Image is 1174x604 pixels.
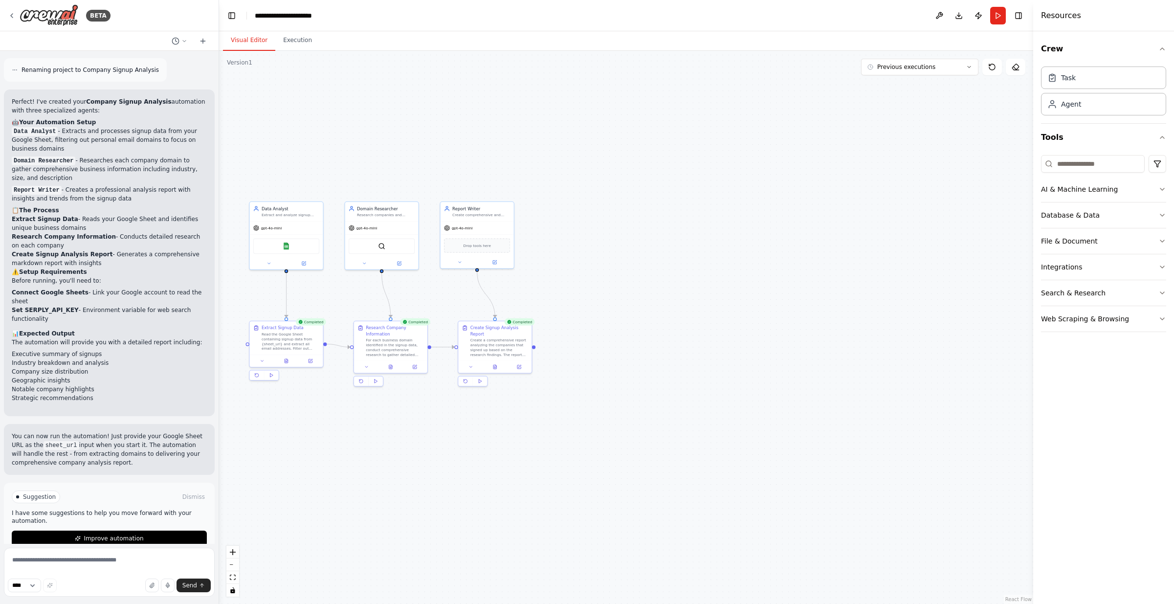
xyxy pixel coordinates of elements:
div: Create comprehensive and well-structured reports summarizing company research findings, highlight... [452,213,510,218]
strong: Connect Google Sheets [12,289,89,296]
span: Drop tools here [464,243,491,248]
button: Dismiss [180,492,207,502]
button: Integrations [1041,254,1166,280]
div: Web Scraping & Browsing [1041,314,1129,324]
span: Send [182,582,197,589]
button: Open in side panel [509,363,530,371]
div: Crew [1041,63,1166,123]
div: Version 1 [227,59,252,67]
button: View output [482,363,508,371]
code: sheet_url [44,441,79,450]
h4: Resources [1041,10,1081,22]
h2: 🤖 [12,118,207,127]
strong: Research Company Information [12,233,116,240]
div: Database & Data [1041,210,1100,220]
button: Previous executions [861,59,978,75]
span: gpt-4o-mini [452,225,473,230]
button: Database & Data [1041,202,1166,228]
div: Read the Google Sheet containing signup data from {sheet_url} and extract all email addresses. Fi... [262,332,319,351]
p: - Extracts and processes signup data from your Google Sheet, filtering out personal email domains... [12,127,207,153]
button: Open in side panel [382,260,416,267]
strong: Set SERPLY_API_KEY [12,307,79,313]
p: - Creates a professional analysis report with insights and trends from the signup data [12,185,207,203]
button: Open in side panel [478,259,511,266]
div: Tools [1041,151,1166,340]
li: Strategic recommendations [12,394,207,403]
button: toggle interactivity [226,584,239,597]
strong: Company Signup Analysis [86,98,171,105]
g: Edge from 6733aa7c-e166-4c5b-87d1-14ab8572fdf2 to 645b016c-77d0-412d-8416-16fa30959265 [474,272,498,317]
div: Research Company Information [366,325,423,336]
p: - Researches each company domain to gather comprehensive business information including industry,... [12,156,207,182]
img: SerplyWebSearchTool [378,243,385,250]
button: Visual Editor [223,30,275,51]
div: Agent [1061,99,1081,109]
div: Search & Research [1041,288,1106,298]
div: Report WriterCreate comprehensive and well-structured reports summarizing company research findin... [440,201,514,269]
div: CompletedCreate Signup Analysis ReportCreate a comprehensive report analyzing the companies that ... [458,321,532,389]
div: CompletedResearch Company InformationFor each business domain identified in the signup data, cond... [354,321,428,389]
div: Extract Signup Data [262,325,304,331]
div: Data Analyst [262,205,319,211]
li: - Link your Google account to read the sheet [12,288,207,306]
h2: 📋 [12,206,207,215]
strong: The Process [19,207,59,214]
li: Notable company highlights [12,385,207,394]
p: I have some suggestions to help you move forward with your automation. [12,509,207,525]
button: Open in side panel [404,363,425,371]
button: Click to speak your automation idea [161,579,175,592]
strong: Setup Requirements [19,268,87,275]
code: Domain Researcher [12,157,75,165]
nav: breadcrumb [255,11,338,21]
strong: Create Signup Analysis Report [12,251,113,258]
div: React Flow controls [226,546,239,597]
img: Logo [20,4,78,26]
li: Geographic insights [12,376,207,385]
h2: ⚠️ [12,268,207,276]
li: - Reads your Google Sheet and identifies unique business domains [12,215,207,232]
li: - Environment variable for web search functionality [12,306,207,323]
button: zoom in [226,546,239,559]
a: React Flow attribution [1005,597,1032,602]
div: Integrations [1041,262,1082,272]
h2: 📊 [12,329,207,338]
div: Task [1061,73,1076,83]
button: Start a new chat [195,35,211,47]
div: AI & Machine Learning [1041,184,1118,194]
button: Open in side panel [300,358,321,365]
button: Improve automation [12,531,207,546]
li: Industry breakdown and analysis [12,358,207,367]
div: Completed [400,318,430,326]
button: Improve this prompt [43,579,57,592]
div: Research companies and organizations based on domain names to gather comprehensive business infor... [357,213,415,218]
span: Improve automation [84,535,143,542]
button: Open in side panel [287,260,321,267]
li: Executive summary of signups [12,350,207,358]
button: Upload files [145,579,159,592]
g: Edge from 177b2764-9890-4adc-bce9-90e6d7f86bbb to a5471f56-182f-40e3-a091-6f61fc75c6ed [283,273,289,317]
div: Domain ResearcherResearch companies and organizations based on domain names to gather comprehensi... [344,201,419,270]
button: Hide right sidebar [1012,9,1025,22]
p: Before running, you'll need to: [12,276,207,285]
button: Tools [1041,124,1166,151]
li: - Generates a comprehensive markdown report with insights [12,250,207,268]
button: View output [274,358,299,365]
span: Renaming project to Company Signup Analysis [22,66,159,74]
div: Completed [296,318,326,326]
div: Create a comprehensive report analyzing the companies that signed up based on the research findin... [470,338,528,357]
li: - Conducts detailed research on each company [12,232,207,250]
div: For each business domain identified in the signup data, conduct comprehensive research to gather ... [366,338,423,357]
p: Perfect! I've created your automation with three specialized agents: [12,97,207,115]
button: Web Scraping & Browsing [1041,306,1166,332]
strong: Expected Output [19,330,75,337]
div: Completed [505,318,535,326]
div: Report Writer [452,205,510,211]
div: BETA [86,10,111,22]
g: Edge from 755fe388-d410-4aa8-929d-1aa65d3a3c6f to 645b016c-77d0-412d-8416-16fa30959265 [431,344,455,350]
p: You can now run the automation! Just provide your Google Sheet URL as the input when you start it... [12,432,207,467]
span: Suggestion [23,493,56,501]
button: zoom out [226,559,239,571]
button: View output [378,363,403,371]
button: AI & Machine Learning [1041,177,1166,202]
strong: Extract Signup Data [12,216,78,223]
